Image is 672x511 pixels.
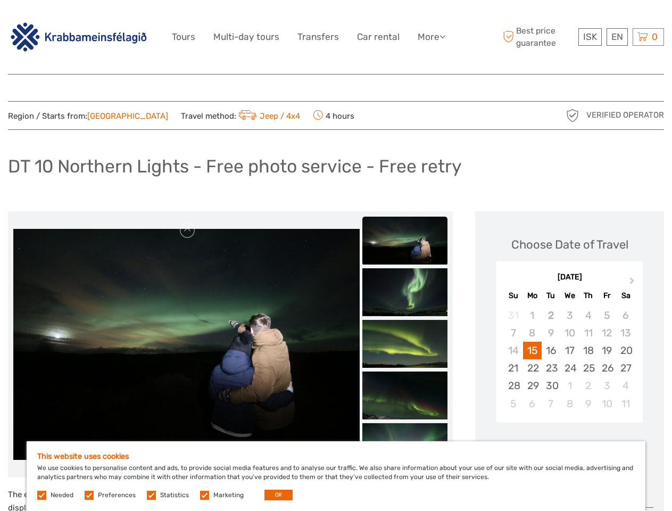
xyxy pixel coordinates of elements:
[496,272,643,283] div: [DATE]
[542,324,560,342] div: Not available Tuesday, September 9th, 2025
[616,324,635,342] div: Not available Saturday, September 13th, 2025
[523,307,542,324] div: Not available Monday, September 1st, 2025
[264,490,293,500] button: OK
[542,307,560,324] div: Not available Tuesday, September 2nd, 2025
[523,289,542,303] div: Mo
[362,423,447,471] img: 35c70f223d09492bb2cd17be22870887_slider_thumbnail.jpeg
[579,395,598,413] div: Choose Thursday, October 9th, 2025
[542,342,560,359] div: Choose Tuesday, September 16th, 2025
[15,19,120,27] p: We're away right now. Please check back later!
[625,275,642,292] button: Next Month
[586,110,664,121] span: Verified Operator
[542,289,560,303] div: Tu
[51,491,73,500] label: Needed
[560,307,579,324] div: Not available Wednesday, September 3rd, 2025
[616,377,635,394] div: Choose Saturday, October 4th, 2025
[87,111,168,121] a: [GEOGRAPHIC_DATA]
[504,395,522,413] div: Choose Sunday, October 5th, 2025
[598,324,616,342] div: Not available Friday, September 12th, 2025
[213,491,244,500] label: Marketing
[560,342,579,359] div: Choose Wednesday, September 17th, 2025
[523,359,542,377] div: Choose Monday, September 22nd, 2025
[500,307,639,413] div: month 2025-09
[98,491,136,500] label: Preferences
[598,289,616,303] div: Fr
[607,28,628,46] div: EN
[560,377,579,394] div: Choose Wednesday, October 1st, 2025
[504,289,522,303] div: Su
[542,377,560,394] div: Choose Tuesday, September 30th, 2025
[160,491,189,500] label: Statistics
[500,25,576,48] span: Best price guarantee
[523,377,542,394] div: Choose Monday, September 29th, 2025
[362,268,447,316] img: 1b098f05c64340ba83352cef662759ff_slider_thumbnail.jpeg
[172,29,195,45] a: Tours
[523,395,542,413] div: Choose Monday, October 6th, 2025
[598,395,616,413] div: Choose Friday, October 10th, 2025
[362,217,447,265] img: 98d2614b2a25430ebe6cc6ebf63f0694_slider_thumbnail.jpeg
[579,377,598,394] div: Choose Thursday, October 2nd, 2025
[579,307,598,324] div: Not available Thursday, September 4th, 2025
[504,342,522,359] div: Not available Sunday, September 14th, 2025
[598,342,616,359] div: Choose Friday, September 19th, 2025
[650,31,659,42] span: 0
[313,108,354,123] span: 4 hours
[616,342,635,359] div: Choose Saturday, September 20th, 2025
[598,359,616,377] div: Choose Friday, September 26th, 2025
[357,29,400,45] a: Car rental
[560,359,579,377] div: Choose Wednesday, September 24th, 2025
[523,324,542,342] div: Not available Monday, September 8th, 2025
[583,31,597,42] span: ISK
[616,359,635,377] div: Choose Saturday, September 27th, 2025
[564,107,581,124] img: verified_operator_grey_128.png
[511,236,628,253] div: Choose Date of Travel
[504,307,522,324] div: Not available Sunday, August 31st, 2025
[579,359,598,377] div: Choose Thursday, September 25th, 2025
[542,395,560,413] div: Choose Tuesday, October 7th, 2025
[560,395,579,413] div: Choose Wednesday, October 8th, 2025
[542,359,560,377] div: Choose Tuesday, September 23rd, 2025
[560,324,579,342] div: Not available Wednesday, September 10th, 2025
[523,342,542,359] div: Choose Monday, September 15th, 2025
[181,108,300,123] span: Travel method:
[504,377,522,394] div: Choose Sunday, September 28th, 2025
[236,111,300,121] a: Jeep / 4x4
[616,307,635,324] div: Not available Saturday, September 6th, 2025
[504,324,522,342] div: Not available Sunday, September 7th, 2025
[27,441,645,511] div: We use cookies to personalise content and ads, to provide social media features and to analyse ou...
[362,372,447,419] img: d85b3bf5edf444798c0b90f2a5cc29ea_slider_thumbnail.jpeg
[616,289,635,303] div: Sa
[122,17,135,29] button: Open LiveChat chat widget
[13,229,360,460] img: 98d2614b2a25430ebe6cc6ebf63f0694_main_slider.jpeg
[560,289,579,303] div: We
[362,320,447,368] img: a54a19cba5bc4d0a979713bdff0bd0a2_slider_thumbnail.jpeg
[37,452,635,461] h5: This website uses cookies
[297,29,339,45] a: Transfers
[579,324,598,342] div: Not available Thursday, September 11th, 2025
[579,342,598,359] div: Choose Thursday, September 18th, 2025
[8,155,462,177] h1: DT 10 Northern Lights - Free photo service - Free retry
[213,29,279,45] a: Multi-day tours
[418,29,445,45] a: More
[598,307,616,324] div: Not available Friday, September 5th, 2025
[8,111,168,122] span: Region / Starts from:
[504,359,522,377] div: Choose Sunday, September 21st, 2025
[598,377,616,394] div: Choose Friday, October 3rd, 2025
[579,289,598,303] div: Th
[8,21,150,53] img: 3142-b3e26b51-08fe-4449-b938-50ec2168a4a0_logo_big.png
[616,395,635,413] div: Choose Saturday, October 11th, 2025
